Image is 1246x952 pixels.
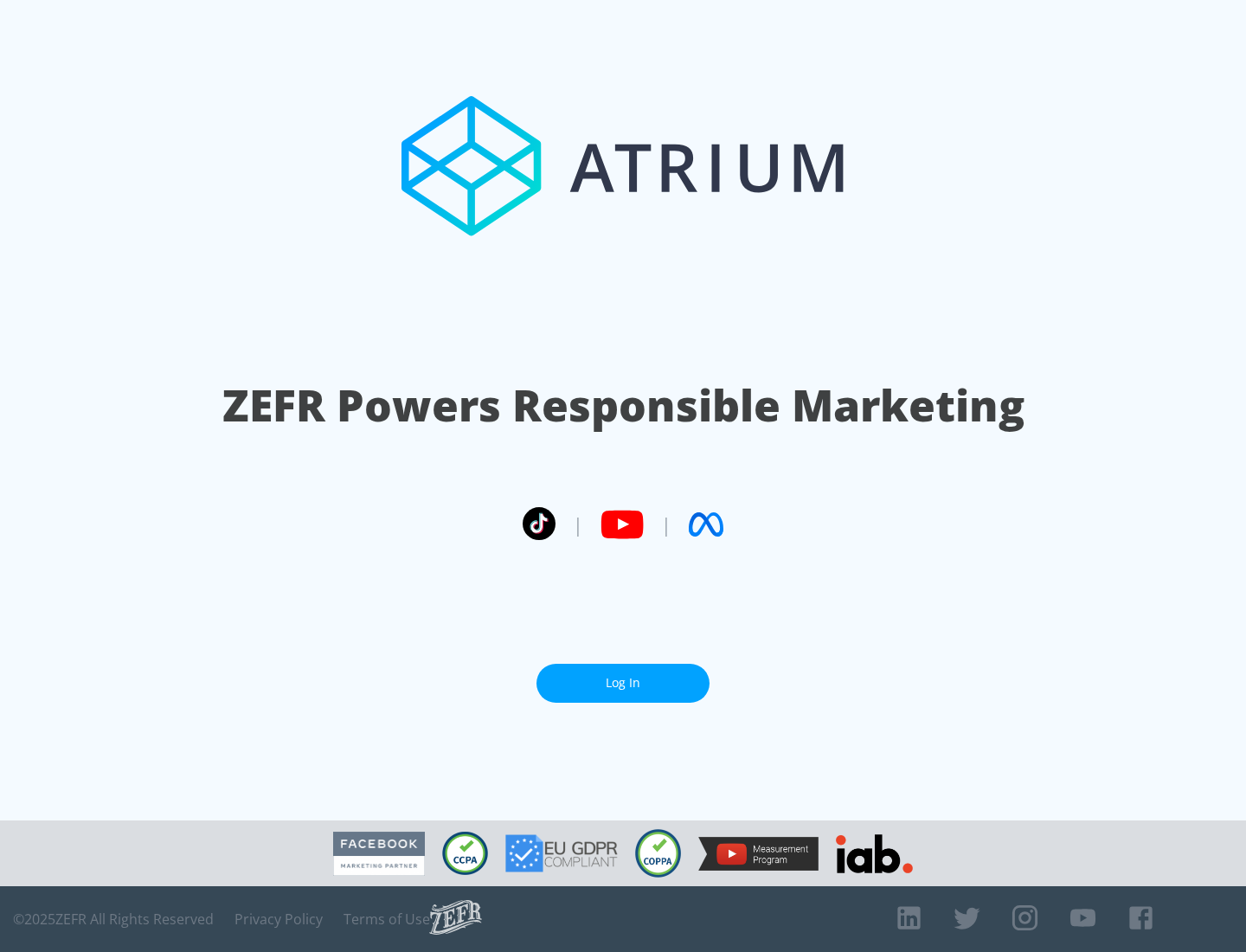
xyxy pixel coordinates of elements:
img: Facebook Marketing Partner [333,832,425,876]
img: YouTube Measurement Program [698,837,819,871]
img: COPPA Compliant [635,829,681,878]
a: Log In [536,664,710,703]
h1: ZEFR Powers Responsible Marketing [222,376,1024,435]
span: © 2025 ZEFR All Rights Reserved [13,910,214,928]
img: GDPR Compliant [505,834,618,872]
span: | [573,511,583,537]
img: IAB [836,834,913,873]
a: Privacy Policy [234,910,323,928]
img: CCPA Compliant [442,832,488,875]
a: Terms of Use [344,910,430,928]
span: | [661,511,671,537]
